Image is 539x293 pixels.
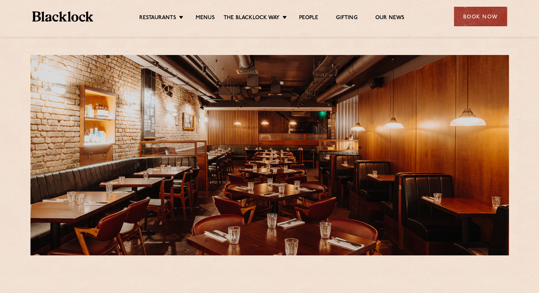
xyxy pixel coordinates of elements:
[32,11,94,22] img: BL_Textured_Logo-footer-cropped.svg
[454,7,507,26] div: Book Now
[196,15,215,22] a: Menus
[224,15,280,22] a: The Blacklock Way
[299,15,318,22] a: People
[375,15,405,22] a: Our News
[139,15,176,22] a: Restaurants
[336,15,357,22] a: Gifting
